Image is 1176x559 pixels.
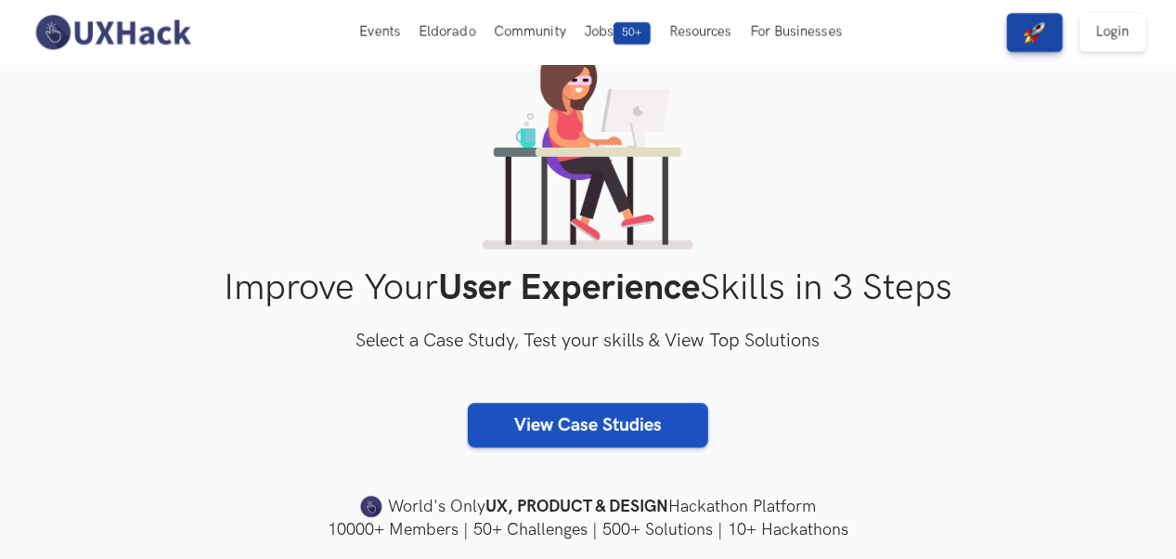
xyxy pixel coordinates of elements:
[1079,13,1146,52] a: Login
[438,266,700,310] strong: User Experience
[360,495,382,519] img: uxhack-favicon-image.png
[113,494,1064,520] h4: World's Only Hackathon Platform
[1024,21,1046,44] img: rocket
[483,48,693,250] img: lady working on laptop
[113,518,1064,541] h4: 10000+ Members | 50+ Challenges | 500+ Solutions | 10+ Hackathons
[113,327,1064,357] h3: Select a Case Study, Test your skills & View Top Solutions
[485,494,668,520] strong: UX, PRODUCT & DESIGN
[30,13,195,52] img: UXHack-logo.png
[614,22,651,45] span: 50+
[113,266,1064,310] h1: Improve Your Skills in 3 Steps
[468,403,708,448] a: View Case Studies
